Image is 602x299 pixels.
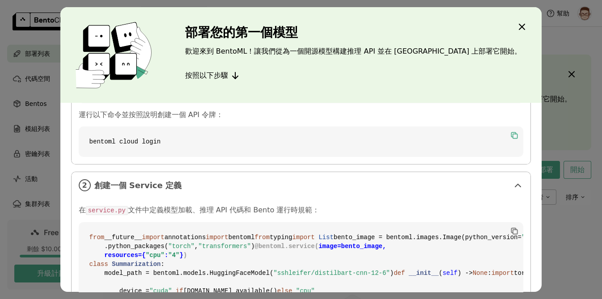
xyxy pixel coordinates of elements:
[142,234,164,241] span: import
[273,270,390,277] span: "sshleifer/distilbart-cnn-12-6"
[112,261,161,268] span: Summarization
[149,287,172,295] span: "cuda"
[168,252,179,259] span: "4"
[296,287,315,295] span: "cpu"
[394,270,405,277] span: def
[146,252,165,259] span: "cpu"
[185,25,522,40] h3: 部署您的第一個模型
[277,287,293,295] span: else
[185,71,228,80] span: 按照以下步驟
[168,243,195,250] span: "torch"
[79,110,524,119] p: 運行以下命令並按照說明創建一個 API 令牌：
[68,21,164,88] img: cover onboarding
[521,234,544,241] span: "3.11"
[318,234,334,241] span: List
[473,270,488,277] span: None
[442,270,458,277] span: self
[254,234,270,241] span: from
[79,179,91,191] i: 2
[79,206,524,215] p: 在 文件中定義模型加載、推理 API 代碼和 Bento 運行時規範：
[86,206,128,215] code: service.py
[176,287,183,295] span: if
[79,126,524,157] code: bentoml cloud login
[89,234,105,241] span: from
[94,181,509,190] span: 創建一個 Service 定義
[292,234,314,241] span: import
[492,270,514,277] span: import
[60,7,542,292] div: dialog
[409,270,439,277] span: __init__
[206,234,228,241] span: import
[198,243,251,250] span: "transformers"
[72,172,531,198] div: 2創建一個 Service 定義
[517,21,527,34] div: Close
[89,261,108,268] span: class
[185,47,522,56] p: 歡迎來到 BentoML！讓我們從為一個開源模型構建推理 API 並在 [GEOGRAPHIC_DATA] 上部署它開始。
